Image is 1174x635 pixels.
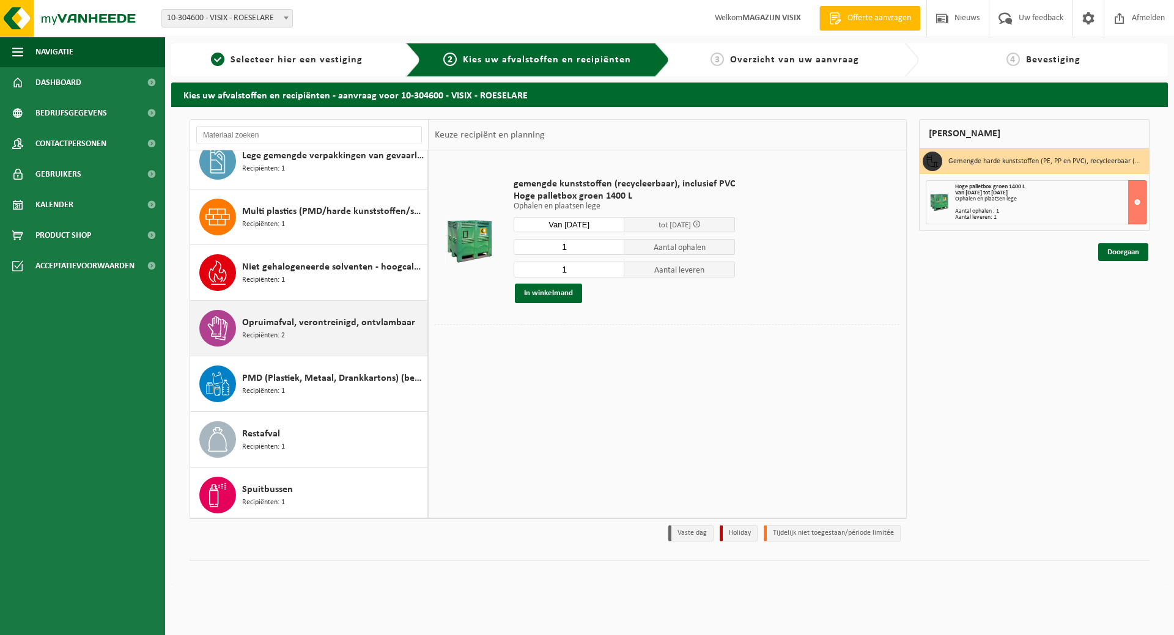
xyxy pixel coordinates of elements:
span: 2 [443,53,457,66]
span: Spuitbussen [242,482,293,497]
button: Multi plastics (PMD/harde kunststoffen/spanbanden/EPS/folie naturel/folie gemengd) Recipiënten: 1 [190,189,428,245]
span: 1 [211,53,224,66]
span: Restafval [242,427,280,441]
span: 10-304600 - VISIX - ROESELARE [161,9,293,28]
span: Hoge palletbox groen 1400 L [514,190,735,202]
span: Acceptatievoorwaarden [35,251,135,281]
p: Ophalen en plaatsen lege [514,202,735,211]
span: Recipiënten: 1 [242,274,285,286]
strong: Van [DATE] tot [DATE] [955,189,1008,196]
span: Aantal leveren [624,262,735,277]
li: Holiday [720,525,758,541]
li: Vaste dag [668,525,714,541]
div: Keuze recipiënt en planning [429,120,551,150]
span: Offerte aanvragen [844,12,914,24]
span: Navigatie [35,37,73,67]
span: Contactpersonen [35,128,106,159]
button: Spuitbussen Recipiënten: 1 [190,468,428,523]
div: Aantal ophalen : 1 [955,208,1146,215]
span: Hoge palletbox groen 1400 L [955,183,1025,190]
button: Opruimafval, verontreinigd, ontvlambaar Recipiënten: 2 [190,301,428,356]
span: Recipiënten: 1 [242,497,285,508]
div: Aantal leveren: 1 [955,215,1146,221]
span: Overzicht van uw aanvraag [730,55,859,65]
div: Ophalen en plaatsen lege [955,196,1146,202]
span: Bedrijfsgegevens [35,98,107,128]
div: [PERSON_NAME] [919,119,1150,149]
strong: MAGAZIJN VISIX [742,13,801,23]
span: 4 [1006,53,1020,66]
button: In winkelmand [515,284,582,303]
a: Offerte aanvragen [819,6,920,31]
button: PMD (Plastiek, Metaal, Drankkartons) (bedrijven) Recipiënten: 1 [190,356,428,412]
span: PMD (Plastiek, Metaal, Drankkartons) (bedrijven) [242,371,424,386]
span: Recipiënten: 1 [242,219,285,230]
span: Recipiënten: 1 [242,441,285,453]
h2: Kies uw afvalstoffen en recipiënten - aanvraag voor 10-304600 - VISIX - ROESELARE [171,83,1168,106]
span: Lege gemengde verpakkingen van gevaarlijke stoffen [242,149,424,163]
button: Restafval Recipiënten: 1 [190,412,428,468]
a: Doorgaan [1098,243,1148,261]
span: Recipiënten: 1 [242,386,285,397]
span: 10-304600 - VISIX - ROESELARE [162,10,292,27]
button: Niet gehalogeneerde solventen - hoogcalorisch in kleinverpakking Recipiënten: 1 [190,245,428,301]
span: gemengde kunststoffen (recycleerbaar), inclusief PVC [514,178,735,190]
li: Tijdelijk niet toegestaan/période limitée [764,525,901,541]
span: Dashboard [35,67,81,98]
span: tot [DATE] [659,221,691,229]
span: Recipiënten: 1 [242,163,285,175]
span: Multi plastics (PMD/harde kunststoffen/spanbanden/EPS/folie naturel/folie gemengd) [242,204,424,219]
button: Lege gemengde verpakkingen van gevaarlijke stoffen Recipiënten: 1 [190,134,428,189]
span: Niet gehalogeneerde solventen - hoogcalorisch in kleinverpakking [242,260,424,274]
span: Product Shop [35,220,91,251]
input: Selecteer datum [514,217,624,232]
span: Selecteer hier een vestiging [231,55,363,65]
span: 3 [711,53,724,66]
span: Opruimafval, verontreinigd, ontvlambaar [242,315,415,330]
span: Aantal ophalen [624,239,735,255]
span: Gebruikers [35,159,81,189]
span: Recipiënten: 2 [242,330,285,342]
span: Bevestiging [1026,55,1080,65]
input: Materiaal zoeken [196,126,422,144]
h3: Gemengde harde kunststoffen (PE, PP en PVC), recycleerbaar (industrieel) [948,152,1140,171]
span: Kalender [35,189,73,220]
a: 1Selecteer hier een vestiging [177,53,396,67]
span: Kies uw afvalstoffen en recipiënten [463,55,631,65]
